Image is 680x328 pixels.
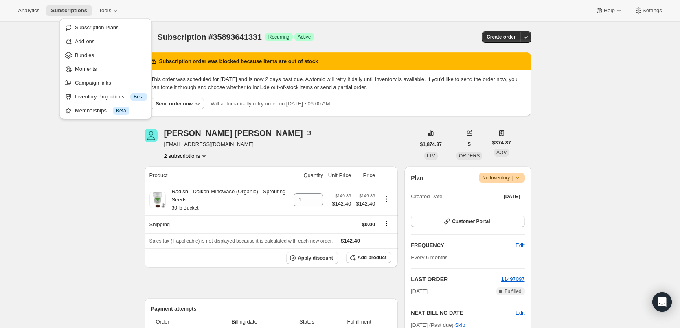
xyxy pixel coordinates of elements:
[411,192,442,201] span: Created Date
[359,193,375,198] small: $149.89
[62,76,149,89] button: Campaign links
[411,322,465,328] span: [DATE] (Past due) ·
[358,254,386,261] span: Add product
[496,150,507,155] span: AOV
[75,80,111,86] span: Campaign links
[75,66,97,72] span: Moments
[75,93,147,101] div: Inventory Projections
[62,104,149,117] button: Memberships
[492,139,511,147] span: $374.87
[380,219,393,228] button: Shipping actions
[590,5,627,16] button: Help
[411,254,447,260] span: Every 6 months
[501,276,525,282] a: 11497097
[116,107,126,114] span: Beta
[75,52,94,58] span: Bundles
[18,7,39,14] span: Analytics
[463,139,476,150] button: 5
[268,34,290,40] span: Recurring
[332,318,386,326] span: Fulfillment
[427,153,435,159] span: LTV
[13,5,44,16] button: Analytics
[420,141,442,148] span: $1,874.37
[62,35,149,48] button: Add-ons
[341,238,360,244] span: $142.40
[603,7,614,14] span: Help
[145,215,291,233] th: Shipping
[156,101,193,107] div: Send order now
[75,24,119,31] span: Subscription Plans
[411,275,501,283] h2: LAST ORDER
[468,141,471,148] span: 5
[411,287,428,295] span: [DATE]
[415,139,447,150] button: $1,874.37
[411,174,423,182] h2: Plan
[346,252,391,263] button: Add product
[482,31,520,43] button: Create order
[166,188,289,212] div: Radish - Daikon Minowase (Organic) - Sprouting Seeds
[501,275,525,283] button: 11497097
[75,107,147,115] div: Memberships
[94,5,124,16] button: Tools
[287,318,327,326] span: Status
[159,57,318,66] h2: Subscription order was blocked because items are out of stock
[62,90,149,103] button: Inventory Projections
[487,34,515,40] span: Create order
[326,166,353,184] th: Unit Price
[211,100,330,108] p: Will automatically retry order on [DATE] • 06:00 AM
[164,140,313,149] span: [EMAIL_ADDRESS][DOMAIN_NAME]
[504,193,520,200] span: [DATE]
[149,192,166,208] img: product img
[298,255,333,261] span: Apply discount
[362,221,375,227] span: $0.00
[380,195,393,203] button: Product actions
[511,239,529,252] button: Edit
[134,94,144,100] span: Beta
[482,174,521,182] span: No Inventory
[75,38,94,44] span: Add-ons
[411,216,524,227] button: Customer Portal
[51,7,87,14] span: Subscriptions
[151,98,204,109] button: Send order now
[652,292,672,312] div: Open Intercom Messenger
[515,241,524,249] span: Edit
[499,191,525,202] button: [DATE]
[512,175,513,181] span: |
[151,305,392,313] h2: Payment attempts
[459,153,480,159] span: ORDERS
[151,75,525,92] p: This order was scheduled for [DATE] and is now 2 days past due. Awtomic will retry it daily until...
[298,34,311,40] span: Active
[149,238,333,244] span: Sales tax (if applicable) is not displayed because it is calculated with each new order.
[62,62,149,75] button: Moments
[353,166,377,184] th: Price
[62,48,149,61] button: Bundles
[515,309,524,317] button: Edit
[145,129,158,142] span: Carla Cochran
[99,7,111,14] span: Tools
[62,21,149,34] button: Subscription Plans
[46,5,92,16] button: Subscriptions
[356,200,375,208] span: $142.40
[332,200,351,208] span: $142.40
[452,218,490,225] span: Customer Portal
[164,129,313,137] div: [PERSON_NAME] [PERSON_NAME]
[411,241,515,249] h2: FREQUENCY
[643,7,662,14] span: Settings
[158,33,262,42] span: Subscription #35893641331
[145,166,291,184] th: Product
[505,288,521,295] span: Fulfilled
[207,318,281,326] span: Billing date
[286,252,338,264] button: Apply discount
[630,5,667,16] button: Settings
[335,193,351,198] small: $149.89
[411,309,515,317] h2: NEXT BILLING DATE
[291,166,326,184] th: Quantity
[172,205,199,211] small: 30 lb Bucket
[164,152,208,160] button: Product actions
